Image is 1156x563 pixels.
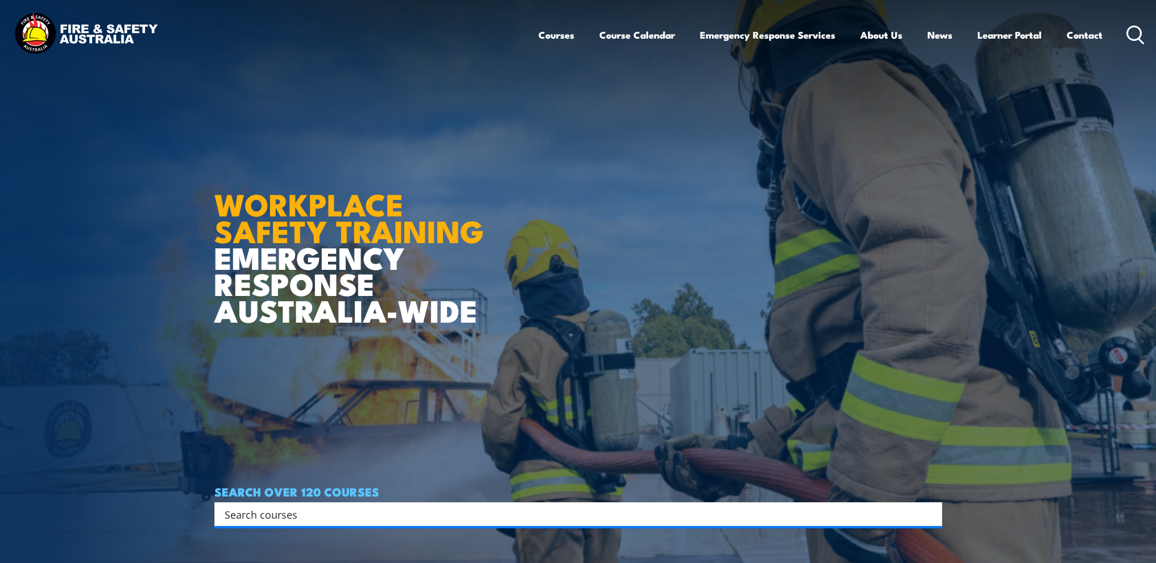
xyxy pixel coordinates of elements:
[927,20,952,50] a: News
[214,485,942,498] h4: SEARCH OVER 120 COURSES
[977,20,1042,50] a: Learner Portal
[922,506,938,522] button: Search magnifier button
[700,20,835,50] a: Emergency Response Services
[599,20,675,50] a: Course Calendar
[225,506,917,523] input: Search input
[1067,20,1103,50] a: Contact
[538,20,574,50] a: Courses
[227,506,919,522] form: Search form
[214,162,492,323] h1: EMERGENCY RESPONSE AUSTRALIA-WIDE
[860,20,902,50] a: About Us
[214,180,484,253] strong: WORKPLACE SAFETY TRAINING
